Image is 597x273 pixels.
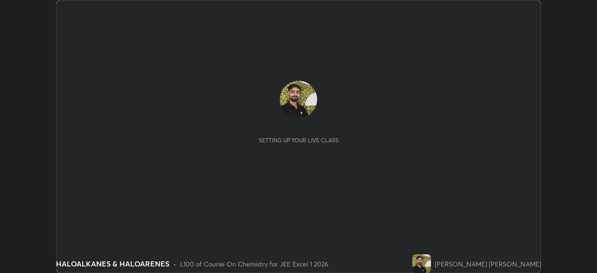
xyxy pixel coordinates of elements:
[56,258,169,269] div: HALOALKANES & HALOARENES
[259,137,339,144] div: Setting up your live class
[435,259,541,269] div: [PERSON_NAME] [PERSON_NAME]
[280,81,317,118] img: d4ceb94013f44135ba1f99c9176739bb.jpg
[180,259,328,269] div: L100 of Course On Chemistry for JEE Excel 1 2026
[173,259,176,269] div: •
[412,254,431,273] img: d4ceb94013f44135ba1f99c9176739bb.jpg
